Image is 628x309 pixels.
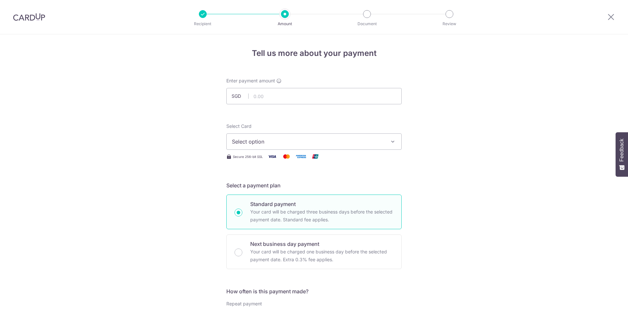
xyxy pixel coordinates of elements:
img: Visa [266,152,279,161]
p: Your card will be charged three business days before the selected payment date. Standard fee appl... [250,208,393,224]
h5: How often is this payment made? [226,287,402,295]
p: Next business day payment [250,240,393,248]
label: Repeat payment [226,300,262,307]
span: Enter payment amount [226,77,275,84]
p: Standard payment [250,200,393,208]
input: 0.00 [226,88,402,104]
span: translation missing: en.payables.payment_networks.credit_card.summary.labels.select_card [226,123,252,129]
img: American Express [294,152,307,161]
img: CardUp [13,13,45,21]
h5: Select a payment plan [226,181,402,189]
p: Amount [261,21,309,27]
iframe: Opens a widget where you can find more information [586,289,621,306]
p: Your card will be charged one business day before the selected payment date. Extra 0.3% fee applies. [250,248,393,264]
button: Select option [226,133,402,150]
p: Recipient [179,21,227,27]
h4: Tell us more about your payment [226,47,402,59]
img: Union Pay [309,152,322,161]
span: Feedback [619,139,625,162]
p: Document [343,21,391,27]
img: Mastercard [280,152,293,161]
span: Select option [232,138,384,146]
span: SGD [232,93,249,99]
p: Review [425,21,474,27]
button: Feedback - Show survey [616,132,628,177]
span: Secure 256-bit SSL [233,154,263,159]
